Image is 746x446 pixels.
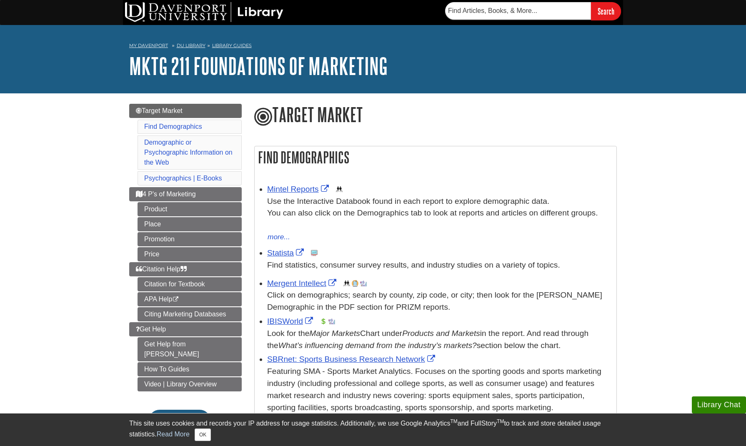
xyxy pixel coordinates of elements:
[591,2,621,20] input: Search
[138,232,242,246] a: Promotion
[267,328,612,352] div: Look for the Chart under in the report. And read through the section below the chart.
[212,43,252,48] a: Library Guides
[267,279,338,288] a: Link opens in new window
[138,377,242,391] a: Video | Library Overview
[144,123,202,130] a: Find Demographics
[129,53,388,79] a: MKTG 211 Foundations of Marketing
[138,362,242,376] a: How To Guides
[125,2,283,22] img: DU Library
[138,247,242,261] a: Price
[138,217,242,231] a: Place
[360,280,367,287] img: Industry Report
[278,341,477,350] i: What’s influencing demand from the industry’s markets?
[267,317,315,326] a: Link opens in new window
[343,280,350,287] img: Demographics
[138,202,242,216] a: Product
[692,396,746,413] button: Library Chat
[328,318,335,325] img: Industry Report
[138,337,242,361] a: Get Help from [PERSON_NAME]
[138,292,242,306] a: APA Help
[450,418,457,424] sup: TM
[267,231,290,243] button: more...
[136,266,187,273] span: Citation Help
[195,428,211,441] button: Close
[254,104,617,127] h1: Target Market
[144,139,233,166] a: Demographic or Psychographic Information on the Web
[138,307,242,321] a: Citing Marketing Databases
[311,250,318,256] img: Statistics
[402,329,480,338] i: Products and Markets
[445,2,591,20] input: Find Articles, Books, & More...
[267,355,437,363] a: Link opens in new window
[157,431,190,438] a: Read More
[267,289,612,313] div: Click on demographics; search by county, zip code, or city; then look for the [PERSON_NAME] Demog...
[352,280,358,287] img: Company Information
[172,297,179,302] i: This link opens in a new window
[148,410,210,432] button: En español
[336,186,343,193] img: Demographics
[267,195,612,231] div: Use the Interactive Databook found in each report to explore demographic data. You can also click...
[177,43,205,48] a: DU Library
[136,190,196,198] span: 4 P's of Marketing
[497,418,504,424] sup: TM
[129,42,168,49] a: My Davenport
[138,277,242,291] a: Citation for Textbook
[129,322,242,336] a: Get Help
[445,2,621,20] form: Searches DU Library's articles, books, and more
[129,418,617,441] div: This site uses cookies and records your IP address for usage statistics. Additionally, we use Goo...
[144,175,222,182] a: Psychographics | E-Books
[267,259,612,271] p: Find statistics, consumer survey results, and industry studies on a variety of topics.
[267,248,306,257] a: Link opens in new window
[267,185,331,193] a: Link opens in new window
[309,329,360,338] i: Major Markets
[129,187,242,201] a: 4 P's of Marketing
[129,104,242,118] a: Target Market
[129,40,617,53] nav: breadcrumb
[129,262,242,276] a: Citation Help
[136,326,166,333] span: Get Help
[136,107,183,114] span: Target Market
[267,366,612,413] p: Featuring SMA - Sports Market Analytics. Focuses on the sporting goods and sports marketing indus...
[320,318,327,325] img: Financial Report
[255,146,616,168] h2: Find Demographics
